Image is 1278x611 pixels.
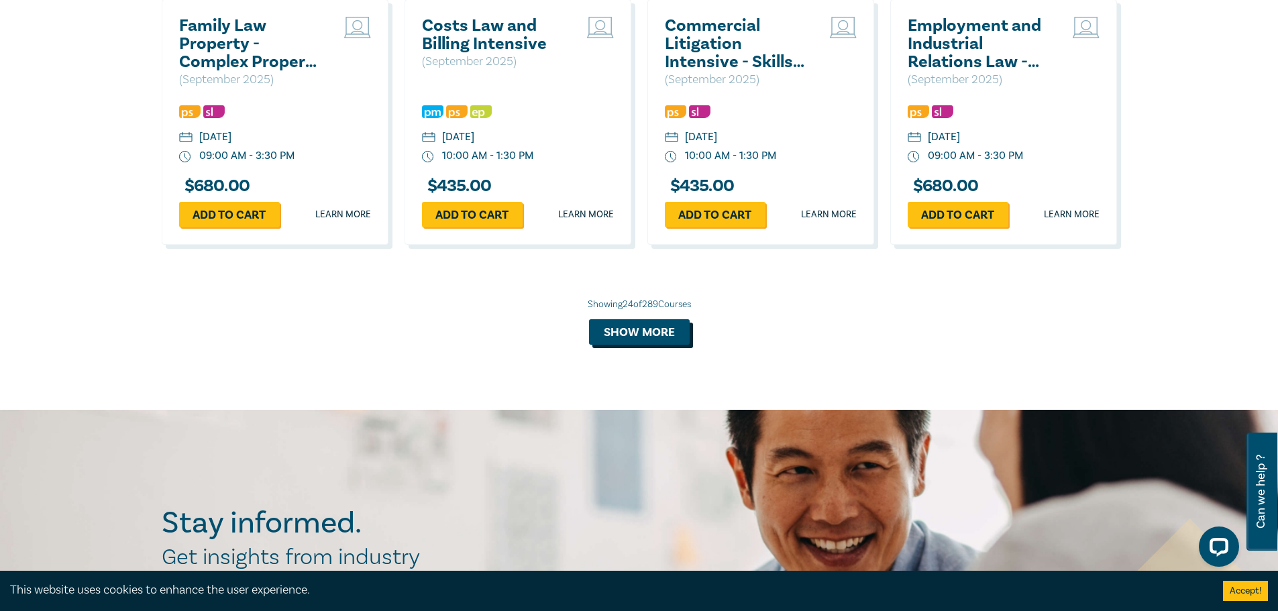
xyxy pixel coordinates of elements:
p: ( September 2025 ) [908,71,1052,89]
img: calendar [422,132,435,144]
a: Costs Law and Billing Intensive [422,17,566,53]
img: watch [908,151,920,163]
a: Learn more [801,208,857,221]
iframe: LiveChat chat widget [1188,521,1244,577]
a: Add to cart [665,202,765,227]
img: Substantive Law [203,105,225,118]
div: 09:00 AM - 3:30 PM [928,148,1023,164]
a: Commercial Litigation Intensive - Skills and Strategies for Success in Commercial Disputes [665,17,809,71]
img: Live Stream [344,17,371,38]
span: Can we help ? [1255,441,1267,543]
p: ( September 2025 ) [665,71,809,89]
a: Employment and Industrial Relations Law - Practice and Procedure ([DATE]) [908,17,1052,71]
img: Professional Skills [908,105,929,118]
div: [DATE] [928,129,960,145]
img: watch [665,151,677,163]
h2: Stay informed. [162,506,478,541]
div: [DATE] [685,129,717,145]
a: Add to cart [179,202,280,227]
button: Show more [589,319,690,345]
h3: $ 435.00 [422,177,492,195]
div: This website uses cookies to enhance the user experience. [10,581,1203,599]
p: ( September 2025 ) [422,53,566,70]
img: calendar [665,132,678,144]
img: watch [179,151,191,163]
div: 10:00 AM - 1:30 PM [685,148,776,164]
div: 10:00 AM - 1:30 PM [442,148,533,164]
h3: $ 435.00 [665,177,735,195]
div: [DATE] [442,129,474,145]
button: Accept cookies [1223,581,1268,601]
img: Professional Skills [665,105,686,118]
img: calendar [908,132,921,144]
a: Add to cart [422,202,523,227]
div: 09:00 AM - 3:30 PM [199,148,295,164]
img: Substantive Law [932,105,953,118]
img: Professional Skills [446,105,468,118]
img: Live Stream [587,17,614,38]
a: Learn more [315,208,371,221]
img: Practice Management & Business Skills [422,105,443,118]
div: [DATE] [199,129,231,145]
a: Learn more [558,208,614,221]
div: Showing 24 of 289 Courses [162,298,1117,311]
h3: $ 680.00 [179,177,250,195]
a: Add to cart [908,202,1008,227]
img: Live Stream [1073,17,1100,38]
img: Professional Skills [179,105,201,118]
a: Learn more [1044,208,1100,221]
img: Substantive Law [689,105,710,118]
p: ( September 2025 ) [179,71,323,89]
img: calendar [179,132,193,144]
img: Live Stream [830,17,857,38]
img: watch [422,151,434,163]
img: Ethics & Professional Responsibility [470,105,492,118]
a: Family Law Property - Complex Property Settlements ([DATE]) [179,17,323,71]
h3: $ 680.00 [908,177,979,195]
